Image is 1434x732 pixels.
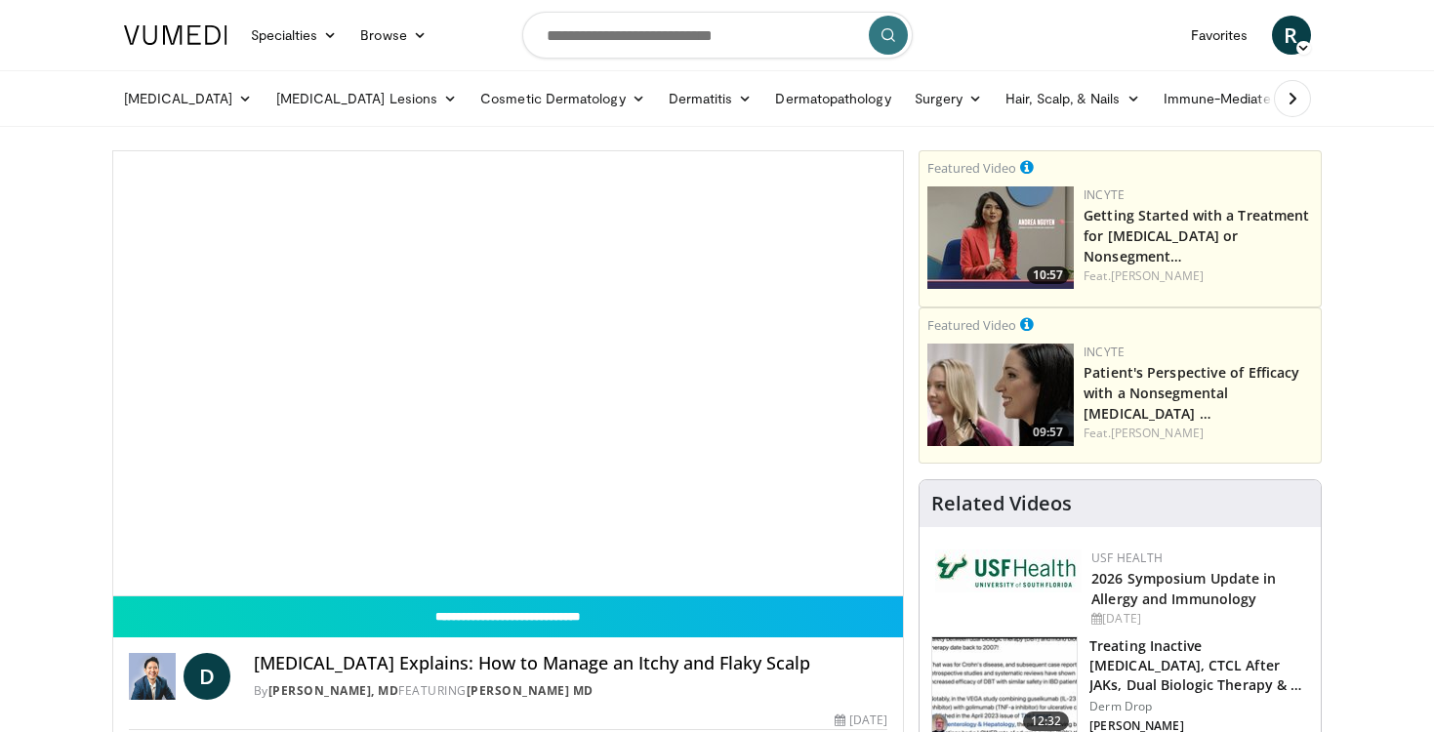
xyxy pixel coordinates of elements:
a: Getting Started with a Treatment for [MEDICAL_DATA] or Nonsegment… [1084,206,1309,265]
a: Cosmetic Dermatology [469,79,656,118]
a: Immune-Mediated [1152,79,1310,118]
a: [PERSON_NAME], MD [268,682,399,699]
a: [MEDICAL_DATA] [112,79,265,118]
a: [PERSON_NAME] MD [467,682,594,699]
a: 09:57 [927,344,1074,446]
a: D [184,653,230,700]
a: USF Health [1091,549,1163,566]
h3: Treating Inactive [MEDICAL_DATA], CTCL After JAKs, Dual Biologic Therapy & … [1089,636,1309,695]
input: Search topics, interventions [522,12,913,59]
span: 12:32 [1023,712,1070,731]
div: [DATE] [1091,610,1305,628]
a: Favorites [1179,16,1260,55]
h4: [MEDICAL_DATA] Explains: How to Manage an Itchy and Flaky Scalp [254,653,888,674]
a: Hair, Scalp, & Nails [994,79,1151,118]
a: Incyte [1084,344,1125,360]
a: Specialties [239,16,349,55]
small: Featured Video [927,159,1016,177]
a: Incyte [1084,186,1125,203]
div: By FEATURING [254,682,888,700]
a: Dermatopathology [763,79,902,118]
a: [MEDICAL_DATA] Lesions [265,79,470,118]
a: [PERSON_NAME] [1111,267,1204,284]
h4: Related Videos [931,492,1072,515]
a: [PERSON_NAME] [1111,425,1204,441]
a: 2026 Symposium Update in Allergy and Immunology [1091,569,1276,608]
span: 09:57 [1027,424,1069,441]
span: 10:57 [1027,266,1069,284]
div: Feat. [1084,267,1313,285]
a: 10:57 [927,186,1074,289]
div: Feat. [1084,425,1313,442]
img: 6ba8804a-8538-4002-95e7-a8f8012d4a11.png.150x105_q85_autocrop_double_scale_upscale_version-0.2.jpg [935,549,1082,592]
a: Dermatitis [657,79,764,118]
a: Browse [348,16,438,55]
a: Patient's Perspective of Efficacy with a Nonsegmental [MEDICAL_DATA] … [1084,363,1299,423]
small: Featured Video [927,316,1016,334]
img: Daniel Sugai, MD [129,653,176,700]
p: Derm Drop [1089,699,1309,714]
img: 2c48d197-61e9-423b-8908-6c4d7e1deb64.png.150x105_q85_crop-smart_upscale.jpg [927,344,1074,446]
div: [DATE] [835,712,887,729]
img: e02a99de-beb8-4d69-a8cb-018b1ffb8f0c.png.150x105_q85_crop-smart_upscale.jpg [927,186,1074,289]
video-js: Video Player [113,151,904,596]
img: VuMedi Logo [124,25,227,45]
a: Surgery [903,79,995,118]
a: R [1272,16,1311,55]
